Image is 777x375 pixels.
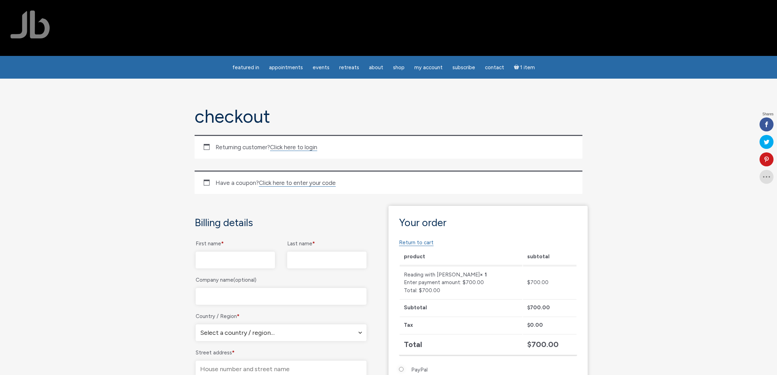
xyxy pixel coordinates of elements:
[233,277,256,283] span: (optional)
[195,216,368,229] h3: Billing details
[520,65,535,70] span: 1 item
[527,322,530,328] span: $
[480,272,487,278] strong: × 1
[196,347,366,358] label: Street address
[265,61,307,74] a: Appointments
[762,113,774,116] span: Shares
[410,61,447,74] a: My Account
[527,322,543,328] bdi: 0.00
[404,287,518,295] p: $700.00
[527,279,549,286] bdi: 700.00
[400,317,522,333] th: Tax
[510,60,539,74] a: Cart1 item
[404,287,417,295] dt: Total:
[485,64,504,71] span: Contact
[448,61,479,74] a: Subscribe
[400,334,522,354] th: Total
[196,311,366,322] label: Country / Region
[196,238,275,249] label: First name
[195,171,582,194] div: Have a coupon?
[414,64,443,71] span: My Account
[195,107,582,127] h1: Checkout
[400,248,522,266] th: Product
[365,61,387,74] a: About
[313,64,329,71] span: Events
[399,216,577,229] h3: Your order
[369,64,383,71] span: About
[228,61,263,74] a: featured in
[523,248,576,266] th: Subtotal
[404,279,461,287] dt: Enter payment amount:
[232,64,259,71] span: featured in
[514,64,521,71] i: Cart
[399,239,434,246] a: Return to cart
[393,64,405,71] span: Shop
[527,304,550,311] bdi: 700.00
[389,61,409,74] a: Shop
[481,61,508,74] a: Contact
[308,61,334,74] a: Events
[527,340,531,349] span: $
[527,340,559,349] bdi: 700.00
[259,179,336,187] a: Enter your coupon code
[452,64,475,71] span: Subscribe
[411,365,428,375] label: PayPal
[527,304,530,311] span: $
[400,266,522,299] td: Reading with [PERSON_NAME]
[195,135,582,159] div: Returning customer?
[270,144,317,151] a: Click here to login
[196,275,366,285] label: Company name
[527,279,530,286] span: $
[339,64,359,71] span: Retreats
[10,10,50,38] img: Jamie Butler. The Everyday Medium
[400,299,522,316] th: Subtotal
[335,61,363,74] a: Retreats
[269,64,303,71] span: Appointments
[287,238,366,249] label: Last name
